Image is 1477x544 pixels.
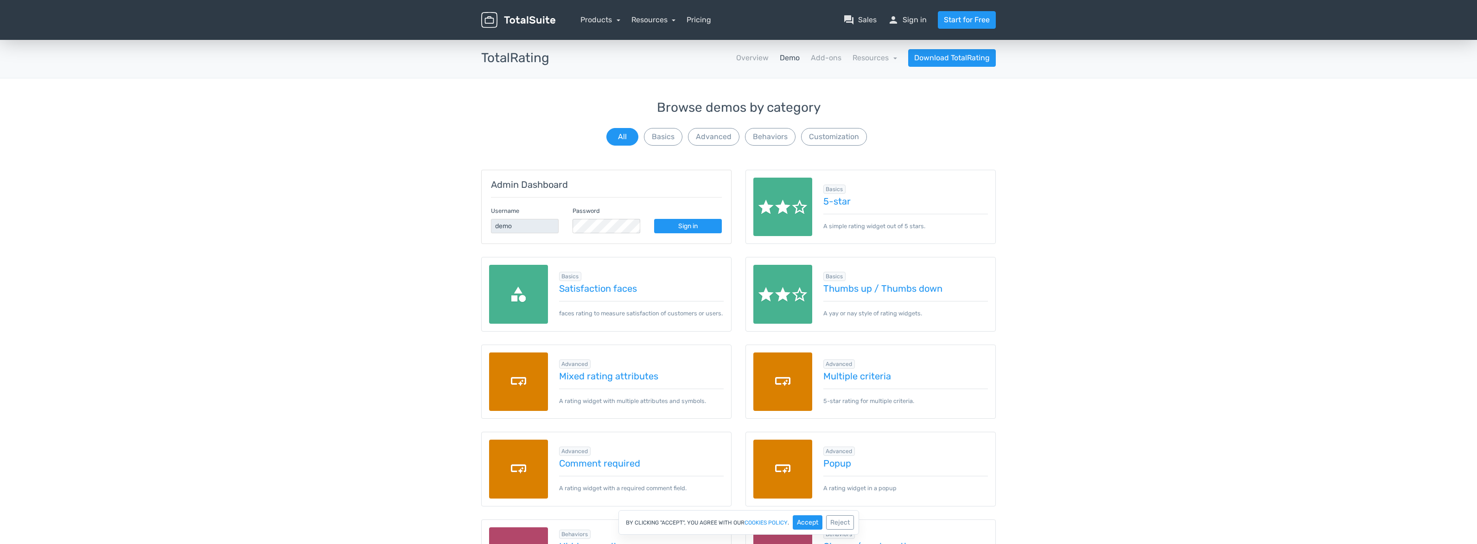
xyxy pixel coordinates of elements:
a: Products [580,15,620,24]
p: 5-star rating for multiple criteria. [823,389,988,405]
button: All [606,128,638,146]
label: Username [491,206,519,215]
a: Resources [631,15,676,24]
p: A rating widget with multiple attributes and symbols. [559,389,724,405]
img: custom-fields.png [753,352,812,411]
span: person [888,14,899,26]
h3: Browse demos by category [481,101,996,115]
button: Accept [793,515,822,530]
button: Basics [644,128,682,146]
button: Advanced [688,128,739,146]
img: rate.png [753,178,812,237]
a: question_answerSales [843,14,877,26]
div: By clicking "Accept", you agree with our . [618,510,859,535]
a: Satisfaction faces [559,283,724,294]
span: Browse all in Advanced [559,359,591,369]
img: rate.png [753,265,812,324]
a: Demo [780,52,800,64]
a: personSign in [888,14,927,26]
span: question_answer [843,14,854,26]
a: Add-ons [811,52,841,64]
span: Browse all in Basics [823,185,846,194]
h3: TotalRating [481,51,549,65]
button: Reject [826,515,854,530]
button: Behaviors [745,128,796,146]
span: Browse all in Advanced [559,447,591,456]
a: Sign in [654,219,722,233]
label: Password [573,206,600,215]
p: A rating widget with a required comment field. [559,476,724,493]
span: Browse all in Advanced [823,359,855,369]
a: Resources [853,53,897,62]
h5: Admin Dashboard [491,179,722,190]
span: Browse all in Basics [559,272,582,281]
a: 5-star [823,196,988,206]
p: A yay or nay style of rating widgets. [823,301,988,318]
a: Pricing [687,14,711,26]
a: cookies policy [745,520,788,525]
a: Multiple criteria [823,371,988,381]
img: custom-fields.png [753,440,812,499]
a: Comment required [559,458,724,468]
img: TotalSuite for WordPress [481,12,555,28]
a: Mixed rating attributes [559,371,724,381]
img: categories.png [489,265,548,324]
p: A rating widget in a popup [823,476,988,493]
a: Overview [736,52,769,64]
button: Customization [801,128,867,146]
span: Browse all in Basics [823,272,846,281]
a: Start for Free [938,11,996,29]
a: Thumbs up / Thumbs down [823,283,988,294]
img: custom-fields.png [489,352,548,411]
a: Popup [823,458,988,468]
p: faces rating to measure satisfaction of customers or users. [559,301,724,318]
img: custom-fields.png [489,440,548,499]
a: Download TotalRating [908,49,996,67]
p: A simple rating widget out of 5 stars. [823,214,988,230]
span: Browse all in Advanced [823,447,855,456]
